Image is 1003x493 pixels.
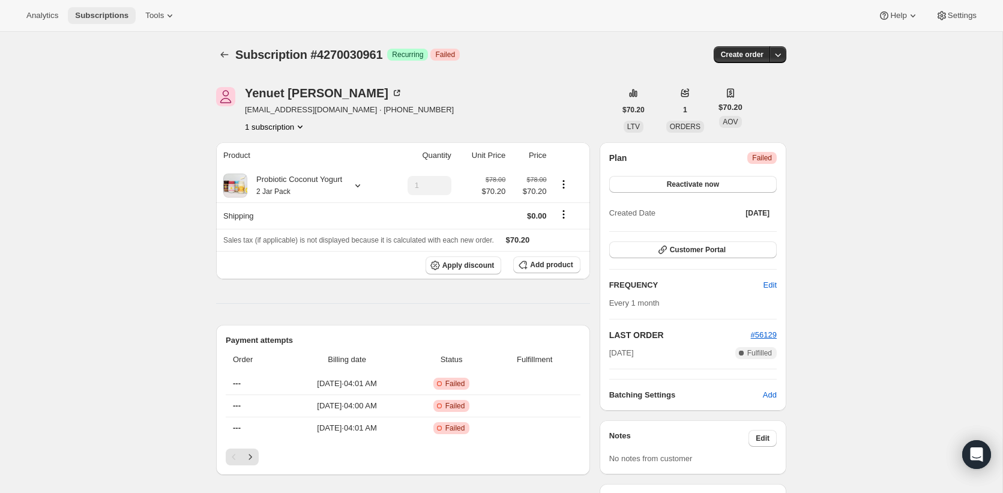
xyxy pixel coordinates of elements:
span: Analytics [26,11,58,20]
span: [DATE] · 04:01 AM [288,378,407,390]
h3: Notes [609,430,749,447]
span: Sales tax (if applicable) is not displayed because it is calculated with each new order. [223,236,494,244]
span: Edit [756,434,770,443]
span: $70.20 [622,105,645,115]
small: $78.00 [486,176,505,183]
span: Edit [764,279,777,291]
span: Settings [948,11,977,20]
button: #56129 [751,329,777,341]
span: Failed [445,379,465,389]
th: Product [216,142,388,169]
img: product img [223,174,247,198]
th: Shipping [216,202,388,229]
span: AOV [723,118,738,126]
span: Created Date [609,207,655,219]
th: Quantity [388,142,455,169]
span: Tools [145,11,164,20]
span: Customer Portal [670,245,726,255]
h2: FREQUENCY [609,279,764,291]
th: Price [509,142,550,169]
th: Order [226,346,284,373]
span: Billing date [288,354,407,366]
span: Status [414,354,489,366]
button: Create order [714,46,771,63]
th: Unit Price [455,142,509,169]
button: Help [871,7,926,24]
button: Analytics [19,7,65,24]
span: Fulfilled [747,348,772,358]
span: Yenuet Lopez [216,87,235,106]
span: Recurring [392,50,423,59]
button: Edit [748,430,777,447]
span: Fulfillment [496,354,573,366]
span: ORDERS [670,122,700,131]
span: Subscription #4270030961 [235,48,382,61]
span: Every 1 month [609,298,660,307]
div: Probiotic Coconut Yogurt [247,174,342,198]
span: 1 [683,105,687,115]
h2: LAST ORDER [609,329,751,341]
span: $0.00 [527,211,547,220]
button: Product actions [245,121,306,133]
small: $78.00 [526,176,546,183]
button: $70.20 [615,101,652,118]
button: Add product [513,256,580,273]
button: [DATE] [738,205,777,222]
button: Edit [756,276,784,295]
button: Subscriptions [216,46,233,63]
span: Failed [435,50,455,59]
span: --- [233,401,241,410]
button: Subscriptions [68,7,136,24]
button: Reactivate now [609,176,777,193]
span: [EMAIL_ADDRESS][DOMAIN_NAME] · [PHONE_NUMBER] [245,104,454,116]
span: Failed [445,401,465,411]
span: Add [763,389,777,401]
div: Open Intercom Messenger [962,440,991,469]
h6: Batching Settings [609,389,763,401]
span: $70.20 [513,186,546,198]
span: [DATE] · 04:01 AM [288,422,407,434]
button: Shipping actions [554,208,573,221]
span: Failed [752,153,772,163]
a: #56129 [751,330,777,339]
span: LTV [627,122,640,131]
nav: Pagination [226,449,580,465]
span: No notes from customer [609,454,693,463]
button: Customer Portal [609,241,777,258]
button: Next [242,449,259,465]
span: Failed [445,423,465,433]
span: Create order [721,50,764,59]
span: $70.20 [481,186,505,198]
button: Apply discount [426,256,502,274]
button: Add [756,386,784,405]
span: Help [890,11,906,20]
h2: Payment attempts [226,334,580,346]
span: Subscriptions [75,11,128,20]
span: [DATE] · 04:00 AM [288,400,407,412]
h2: Plan [609,152,627,164]
small: 2 Jar Pack [256,187,291,196]
span: --- [233,379,241,388]
span: [DATE] [609,347,634,359]
span: Apply discount [442,261,495,270]
span: Reactivate now [667,180,719,189]
button: Tools [138,7,183,24]
button: Settings [929,7,984,24]
span: Add product [530,260,573,270]
button: Product actions [554,178,573,191]
div: Yenuet [PERSON_NAME] [245,87,403,99]
button: 1 [676,101,694,118]
span: $70.20 [718,101,742,113]
span: [DATE] [745,208,770,218]
span: --- [233,423,241,432]
span: $70.20 [506,235,530,244]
